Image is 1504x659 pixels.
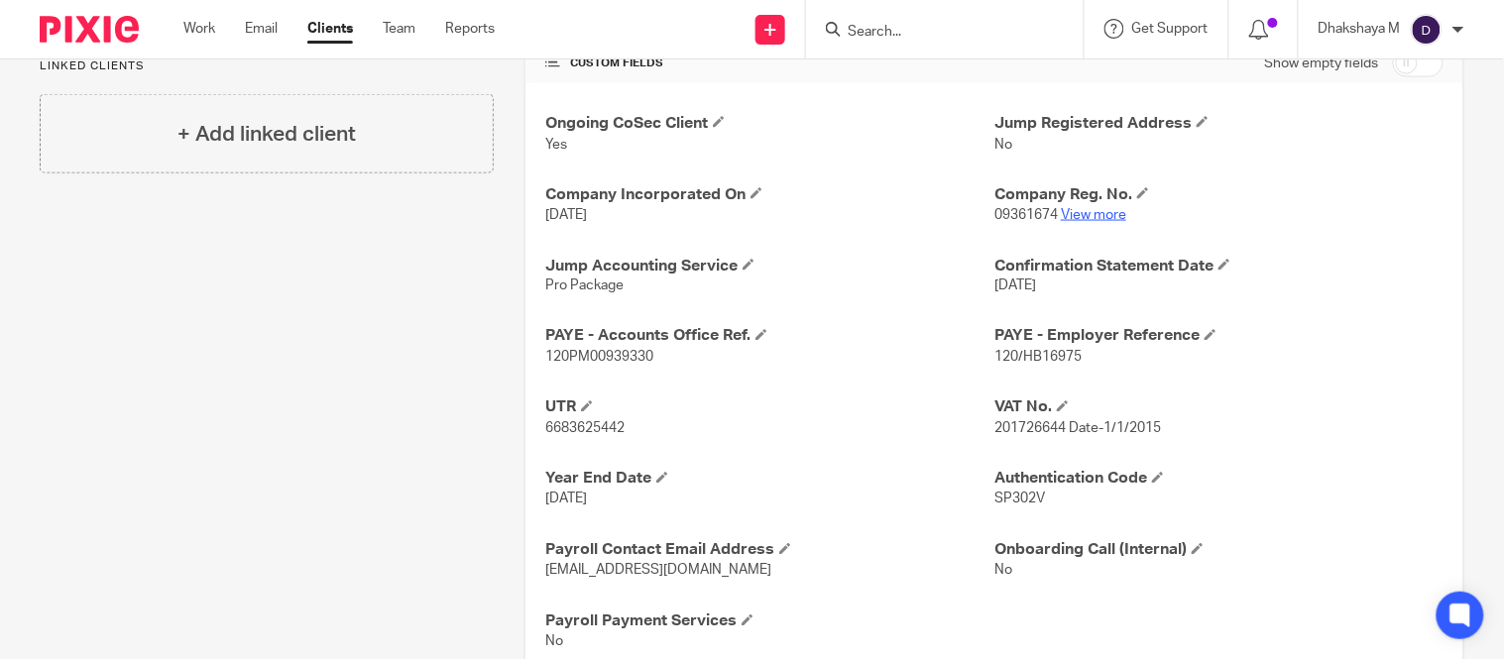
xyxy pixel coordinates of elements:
h4: PAYE - Accounts Office Ref. [545,326,994,347]
span: Get Support [1132,22,1209,36]
span: No [545,635,563,649]
h4: Year End Date [545,469,994,490]
img: Pixie [40,16,139,43]
span: No [994,138,1012,152]
input: Search [846,24,1024,42]
span: SP302V [994,493,1045,506]
span: No [994,564,1012,578]
a: Email [245,19,278,39]
h4: Company Reg. No. [994,184,1444,205]
h4: Payroll Contact Email Address [545,540,994,561]
a: View more [1061,208,1126,222]
img: svg%3E [1411,14,1443,46]
span: Pro Package [545,279,624,293]
a: Team [383,19,415,39]
h4: Company Incorporated On [545,184,994,205]
h4: Authentication Code [994,469,1444,490]
span: 09361674 [994,208,1058,222]
h4: PAYE - Employer Reference [994,326,1444,347]
h4: CUSTOM FIELDS [545,55,994,71]
h4: + Add linked client [177,119,356,150]
a: Work [183,19,215,39]
h4: Ongoing CoSec Client [545,113,994,134]
h4: VAT No. [994,397,1444,418]
label: Show empty fields [1265,54,1379,73]
span: 120/HB16975 [994,351,1082,365]
span: [DATE] [994,279,1036,293]
span: 201726644 Date-1/1/2015 [994,422,1161,436]
h4: UTR [545,397,994,418]
h4: Jump Registered Address [994,113,1444,134]
a: Reports [445,19,495,39]
span: Yes [545,138,567,152]
p: Linked clients [40,58,494,74]
p: Dhakshaya M [1319,19,1401,39]
h4: Onboarding Call (Internal) [994,540,1444,561]
a: Clients [307,19,353,39]
h4: Payroll Payment Services [545,611,994,632]
span: 6683625442 [545,422,625,436]
span: [DATE] [545,208,587,222]
h4: Jump Accounting Service [545,256,994,276]
span: [EMAIL_ADDRESS][DOMAIN_NAME] [545,564,771,578]
span: 120PM00939330 [545,351,653,365]
span: [DATE] [545,493,587,506]
h4: Confirmation Statement Date [994,256,1444,276]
